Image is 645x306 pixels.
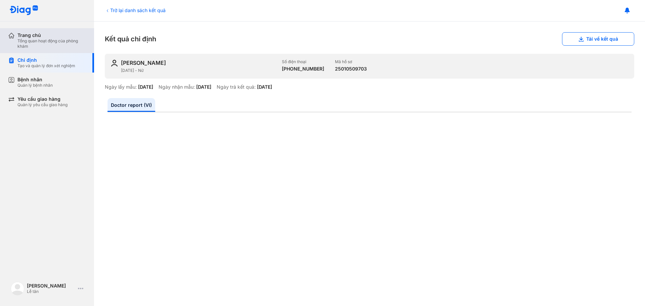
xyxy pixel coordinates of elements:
[257,84,272,90] div: [DATE]
[562,32,634,46] button: Tải về kết quả
[217,84,256,90] div: Ngày trả kết quả:
[105,32,634,46] div: Kết quả chỉ định
[335,59,367,64] div: Mã hồ sơ
[17,102,68,107] div: Quản lý yêu cầu giao hàng
[159,84,195,90] div: Ngày nhận mẫu:
[138,84,153,90] div: [DATE]
[17,32,86,38] div: Trang chủ
[105,7,166,14] div: Trở lại danh sách kết quả
[11,282,24,295] img: logo
[282,66,324,72] div: [PHONE_NUMBER]
[17,83,53,88] div: Quản lý bệnh nhân
[17,63,75,69] div: Tạo và quản lý đơn xét nghiệm
[9,5,38,16] img: logo
[17,57,75,63] div: Chỉ định
[121,59,166,67] div: [PERSON_NAME]
[335,66,367,72] div: 25010509703
[17,96,68,102] div: Yêu cầu giao hàng
[17,38,86,49] div: Tổng quan hoạt động của phòng khám
[27,289,75,294] div: Lễ tân
[17,77,53,83] div: Bệnh nhân
[105,84,137,90] div: Ngày lấy mẫu:
[196,84,211,90] div: [DATE]
[121,68,276,73] div: [DATE] - Nữ
[107,98,155,112] a: Doctor report (VI)
[110,59,118,67] img: user-icon
[27,283,75,289] div: [PERSON_NAME]
[282,59,324,64] div: Số điện thoại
